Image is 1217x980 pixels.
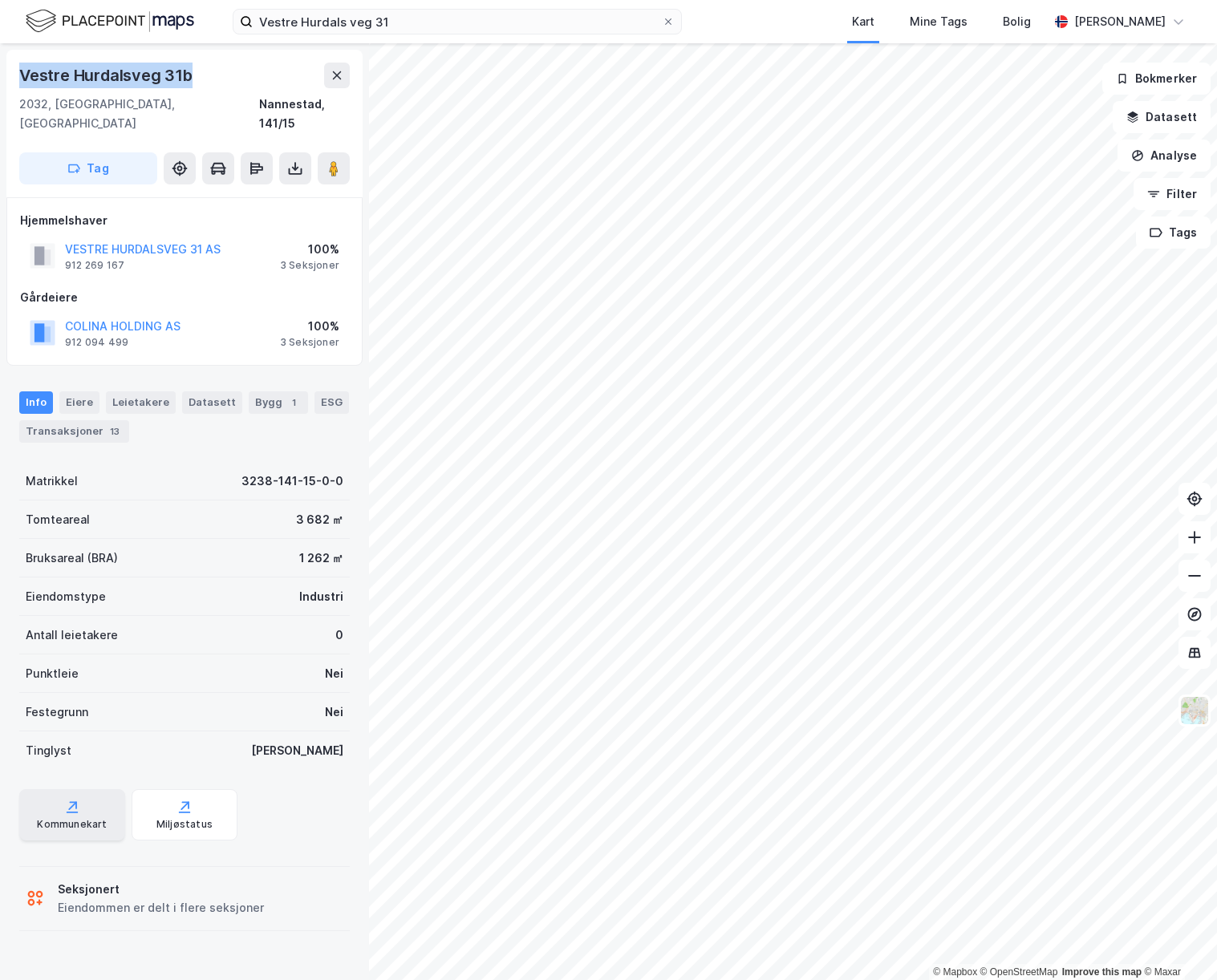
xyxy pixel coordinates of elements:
[65,336,128,349] div: 912 094 499
[19,95,259,133] div: 2032, [GEOGRAPHIC_DATA], [GEOGRAPHIC_DATA]
[26,7,194,35] img: logo.f888ab2527a4732fd821a326f86c7f29.svg
[19,420,129,443] div: Transaksjoner
[251,741,343,760] div: [PERSON_NAME]
[20,288,349,307] div: Gårdeiere
[249,391,308,414] div: Bygg
[980,966,1058,978] a: OpenStreetMap
[280,240,339,259] div: 100%
[296,510,343,529] div: 3 682 ㎡
[1134,178,1211,210] button: Filter
[1179,695,1210,726] img: Z
[1003,12,1031,31] div: Bolig
[26,626,118,645] div: Antall leietakere
[933,966,977,978] a: Mapbox
[1118,140,1211,172] button: Analyse
[26,549,118,568] div: Bruksareal (BRA)
[65,259,124,272] div: 912 269 167
[299,549,343,568] div: 1 262 ㎡
[58,898,264,917] div: Eiendommen er delt i flere seksjoner
[1062,966,1142,978] a: Improve this map
[1136,217,1211,249] button: Tags
[19,391,53,414] div: Info
[20,211,349,230] div: Hjemmelshaver
[910,12,968,31] div: Mine Tags
[26,664,79,683] div: Punktleie
[253,10,662,34] input: Søk på adresse, matrikkel, gårdeiere, leietakere eller personer
[19,152,157,184] button: Tag
[241,472,343,491] div: 3238-141-15-0-0
[107,423,123,439] div: 13
[314,391,349,414] div: ESG
[26,741,71,760] div: Tinglyst
[26,472,78,491] div: Matrikkel
[1137,903,1217,980] div: Kontrollprogram for chat
[156,818,213,831] div: Miljøstatus
[58,880,264,899] div: Seksjonert
[106,391,176,414] div: Leietakere
[26,510,90,529] div: Tomteareal
[26,703,88,722] div: Festegrunn
[59,391,99,414] div: Eiere
[325,703,343,722] div: Nei
[37,818,107,831] div: Kommunekart
[182,391,242,414] div: Datasett
[280,317,339,336] div: 100%
[1074,12,1166,31] div: [PERSON_NAME]
[335,626,343,645] div: 0
[1113,101,1211,133] button: Datasett
[19,63,196,88] div: Vestre Hurdalsveg 31b
[259,95,350,133] div: Nannestad, 141/15
[280,259,339,272] div: 3 Seksjoner
[1102,63,1211,95] button: Bokmerker
[325,664,343,683] div: Nei
[299,587,343,606] div: Industri
[280,336,339,349] div: 3 Seksjoner
[852,12,874,31] div: Kart
[286,395,302,411] div: 1
[26,587,106,606] div: Eiendomstype
[1137,903,1217,980] iframe: Chat Widget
